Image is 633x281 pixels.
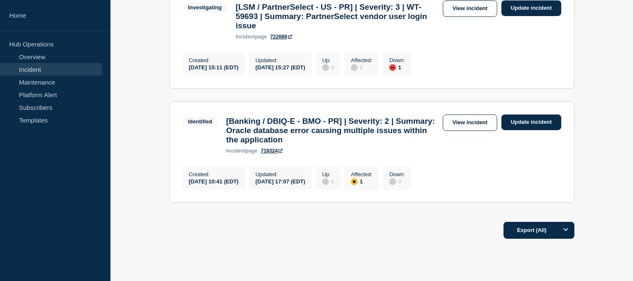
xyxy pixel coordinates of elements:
[501,0,561,16] a: Update incident
[256,177,305,185] div: [DATE] 17:07 (EDT)
[501,115,561,130] a: Update incident
[189,63,239,71] div: [DATE] 15:11 (EDT)
[226,148,257,154] p: page
[351,63,372,71] div: 0
[351,178,358,185] div: affected
[256,171,305,177] p: Updated :
[236,34,255,40] span: incident
[322,63,334,71] div: 0
[322,178,329,185] div: disabled
[189,177,239,185] div: [DATE] 10:41 (EDT)
[389,57,405,63] p: Down :
[443,115,497,131] a: View incident
[389,171,405,177] p: Down :
[226,117,439,145] h3: [Banking / DBIQ-E - BMO - PR] | Severity: 2 | Summary: Oracle database error causing multiple iss...
[322,57,334,63] p: Up :
[236,3,439,30] h3: [LSM / PartnerSelect - US - PR] | Severity: 3 | WT-59693 | Summary: PartnerSelect vendor user log...
[322,177,334,185] div: 0
[256,63,305,71] div: [DATE] 15:27 (EDT)
[226,148,245,154] span: incident
[558,222,574,239] button: Options
[256,57,305,63] p: Updated :
[389,178,396,185] div: disabled
[443,0,497,17] a: View incident
[351,177,372,185] div: 1
[270,34,292,40] a: 722689
[389,177,405,185] div: 0
[189,171,239,177] p: Created :
[189,57,239,63] p: Created :
[351,57,372,63] p: Affected :
[389,64,396,71] div: down
[351,171,372,177] p: Affected :
[389,63,405,71] div: 1
[183,117,218,126] span: Identified
[504,222,574,239] button: Export (All)
[183,3,227,12] span: Investigating
[322,171,334,177] p: Up :
[322,64,329,71] div: disabled
[261,148,283,154] a: 719324
[351,64,358,71] div: disabled
[236,34,267,40] p: page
